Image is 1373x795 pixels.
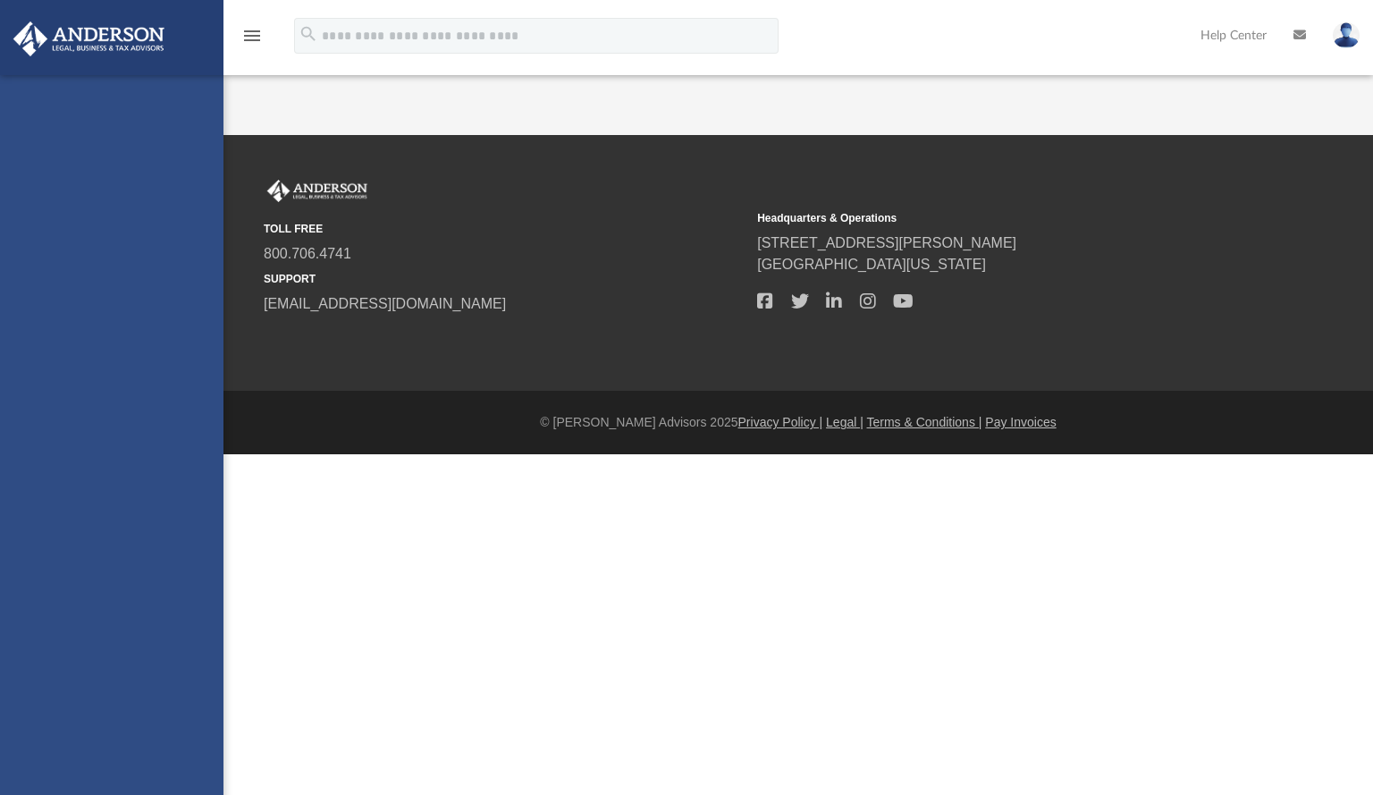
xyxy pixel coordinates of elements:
[241,25,263,47] i: menu
[867,415,982,429] a: Terms & Conditions |
[757,235,1016,250] a: [STREET_ADDRESS][PERSON_NAME]
[299,24,318,44] i: search
[264,296,506,311] a: [EMAIL_ADDRESS][DOMAIN_NAME]
[1333,22,1360,48] img: User Pic
[985,415,1056,429] a: Pay Invoices
[264,271,745,287] small: SUPPORT
[264,180,371,203] img: Anderson Advisors Platinum Portal
[8,21,170,56] img: Anderson Advisors Platinum Portal
[241,34,263,47] a: menu
[757,257,986,272] a: [GEOGRAPHIC_DATA][US_STATE]
[264,246,351,261] a: 800.706.4741
[826,415,863,429] a: Legal |
[264,221,745,237] small: TOLL FREE
[757,210,1238,226] small: Headquarters & Operations
[738,415,823,429] a: Privacy Policy |
[223,413,1373,432] div: © [PERSON_NAME] Advisors 2025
